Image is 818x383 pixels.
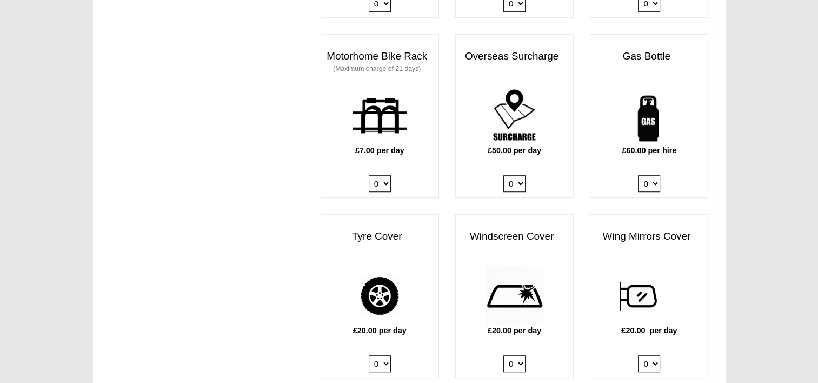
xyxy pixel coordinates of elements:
[485,86,544,145] img: surcharge.png
[590,226,708,248] h3: Wing Mirrors Cover
[333,65,421,72] small: (Maximum charge of 21 days)
[485,266,544,325] img: windscreen.png
[353,326,407,335] b: £20.00 per day
[488,146,541,155] b: £50.00 per day
[456,45,573,68] h3: Overseas Surcharge
[350,86,409,145] img: bike-rack.png
[622,146,676,155] b: £60.00 per hire
[620,266,679,325] img: wing.png
[488,326,541,335] b: £20.00 per day
[590,45,708,68] h3: Gas Bottle
[456,226,573,248] h3: Windscreen Cover
[350,266,409,325] img: tyre.png
[621,326,677,335] b: £20.00 per day
[321,45,438,79] h3: Motorhome Bike Rack
[355,146,404,155] b: £7.00 per day
[620,86,679,145] img: gas-bottle.png
[321,226,438,248] h3: Tyre Cover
